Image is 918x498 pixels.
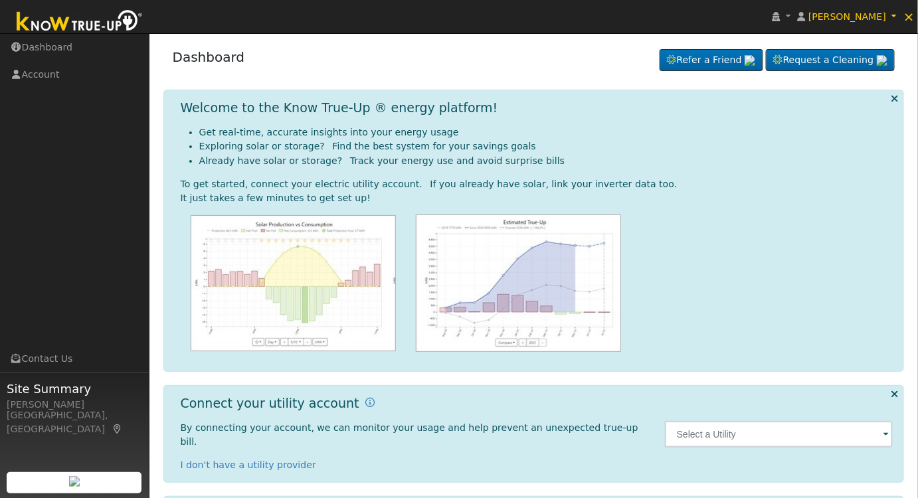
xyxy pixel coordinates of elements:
div: It just takes a few minutes to get set up! [181,191,893,205]
div: [GEOGRAPHIC_DATA], [GEOGRAPHIC_DATA] [7,408,142,436]
a: Dashboard [173,49,245,65]
span: By connecting your account, we can monitor your usage and help prevent an unexpected true-up bill. [181,422,638,447]
img: retrieve [745,55,755,66]
span: × [903,9,915,25]
div: [PERSON_NAME] [7,398,142,412]
a: Map [112,424,124,434]
span: [PERSON_NAME] [808,11,886,22]
img: Know True-Up [10,7,149,37]
img: retrieve [877,55,887,66]
li: Exploring solar or storage? Find the best system for your savings goals [199,139,893,153]
input: Select a Utility [665,421,893,448]
li: Already have solar or storage? Track your energy use and avoid surprise bills [199,154,893,168]
span: Site Summary [7,380,142,398]
a: Refer a Friend [660,49,763,72]
h1: Welcome to the Know True-Up ® energy platform! [181,100,498,116]
div: To get started, connect your electric utility account. If you already have solar, link your inver... [181,177,893,191]
li: Get real-time, accurate insights into your energy usage [199,125,893,139]
a: Request a Cleaning [766,49,895,72]
a: I don't have a utility provider [181,459,316,470]
img: retrieve [69,476,80,487]
h1: Connect your utility account [181,396,359,411]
